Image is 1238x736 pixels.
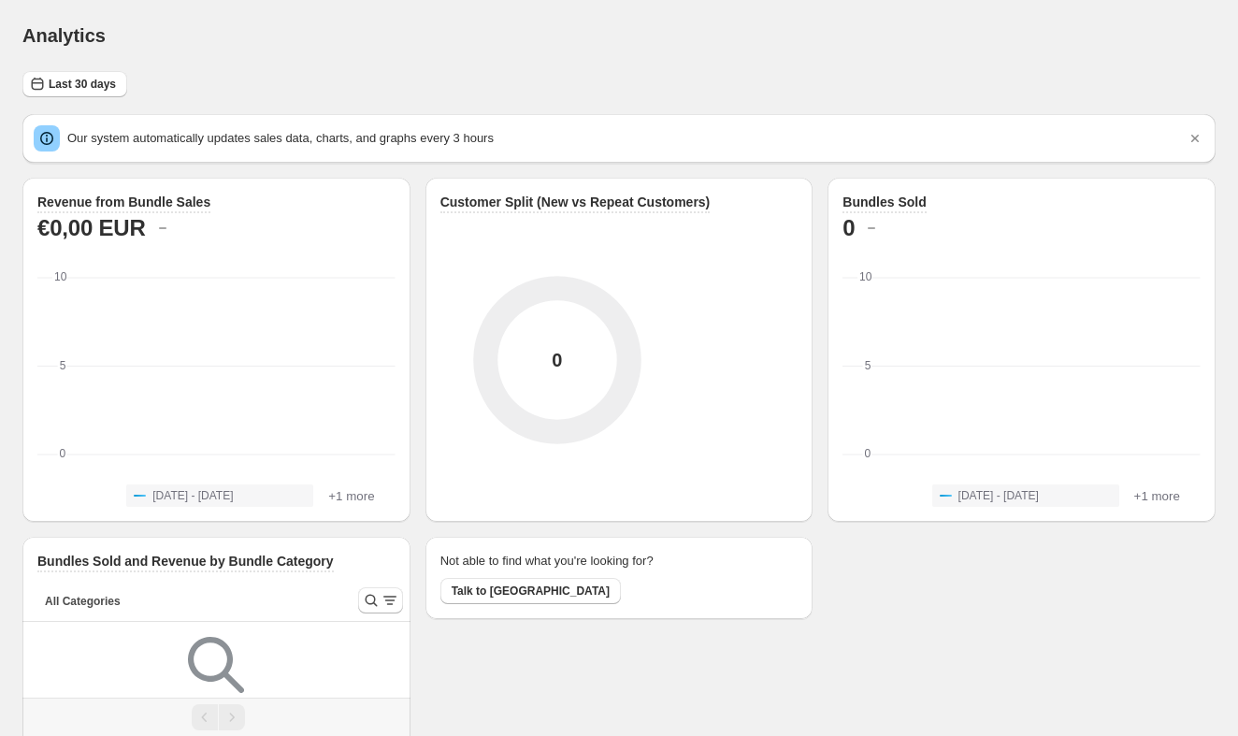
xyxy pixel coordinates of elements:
text: 0 [60,447,66,460]
span: [DATE] - [DATE] [152,488,233,503]
h3: Revenue from Bundle Sales [37,193,210,211]
h3: Customer Split (New vs Repeat Customers) [440,193,711,211]
span: [DATE] - [DATE] [958,488,1039,503]
h1: Analytics [22,24,106,47]
button: +1 more [1129,484,1186,507]
text: 5 [865,359,871,372]
button: +1 more [323,484,380,507]
h2: 0 [842,213,855,243]
button: [DATE] - [DATE] [126,484,313,507]
h3: Bundles Sold [842,193,926,211]
button: [DATE] - [DATE] [932,484,1119,507]
h3: Bundles Sold and Revenue by Bundle Category [37,552,334,570]
img: Empty search results [188,637,244,693]
span: All Categories [45,594,121,609]
button: Dismiss notification [1182,125,1208,152]
text: 0 [865,447,871,460]
button: Search and filter results [358,587,403,613]
nav: Pagination [22,698,410,736]
button: Last 30 days [22,71,127,97]
text: 5 [60,359,66,372]
span: Last 30 days [49,77,116,92]
text: 10 [54,270,67,283]
span: Our system automatically updates sales data, charts, and graphs every 3 hours [67,131,494,145]
span: Talk to [GEOGRAPHIC_DATA] [452,584,610,599]
button: Talk to [GEOGRAPHIC_DATA] [440,578,621,604]
h2: Not able to find what you're looking for? [440,552,654,570]
h2: €0,00 EUR [37,213,146,243]
text: 10 [859,270,872,283]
